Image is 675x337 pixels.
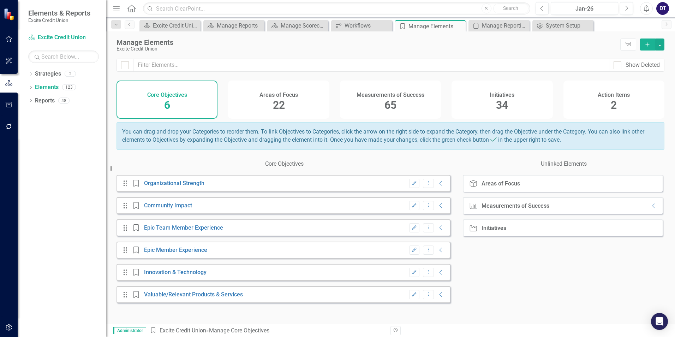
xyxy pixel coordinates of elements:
[35,97,55,105] a: Reports
[141,21,199,30] a: Excite Credit Union Board Book
[117,39,617,46] div: Manage Elements
[656,2,669,15] button: DT
[534,21,592,30] a: System Setup
[62,84,76,90] div: 123
[333,21,390,30] a: Workflows
[259,92,298,98] h4: Areas of Focus
[651,313,668,330] div: Open Intercom Messenger
[626,61,660,69] div: Show Deleted
[281,21,327,30] div: Manage Scorecards
[144,247,207,253] a: Epic Member Experience
[144,291,243,298] a: Valuable/Relevant Products & Services
[153,21,199,30] div: Excite Credit Union Board Book
[598,92,630,98] h4: Action Items
[408,22,464,31] div: Manage Elements
[28,9,90,17] span: Elements & Reports
[273,99,285,111] span: 22
[117,122,664,150] div: You can drag and drop your Categories to reorder them. To link Objectives to Categories, click th...
[345,21,390,30] div: Workflows
[133,59,609,72] input: Filter Elements...
[482,181,520,187] div: Areas of Focus
[144,202,192,209] a: Community Impact
[28,17,90,23] small: Excite Credit Union
[144,180,204,187] a: Organizational Strength
[35,70,61,78] a: Strategies
[482,203,549,209] div: Measurements of Success
[357,92,424,98] h4: Measurements of Success
[144,269,207,276] a: Innovation & Technology
[384,99,396,111] span: 65
[144,224,223,231] a: Epic Team Member Experience
[546,21,592,30] div: System Setup
[35,83,59,91] a: Elements
[58,97,70,104] div: 48
[611,99,617,111] span: 2
[541,160,587,168] div: Unlinked Elements
[4,8,16,20] img: ClearPoint Strategy
[482,21,528,30] div: Manage Reporting Periods
[490,92,514,98] h4: Initiatives
[217,21,263,30] div: Manage Reports
[143,2,530,15] input: Search ClearPoint...
[265,160,304,168] div: Core Objectives
[503,5,518,11] span: Search
[164,99,170,111] span: 6
[553,5,616,13] div: Jan-26
[551,2,618,15] button: Jan-26
[496,99,508,111] span: 34
[28,51,99,63] input: Search Below...
[150,327,385,335] div: » Manage Core Objectives
[205,21,263,30] a: Manage Reports
[117,46,617,52] div: Excite Credit Union
[470,21,528,30] a: Manage Reporting Periods
[147,92,187,98] h4: Core Objectives
[482,225,506,231] div: Initiatives
[65,71,76,77] div: 2
[269,21,327,30] a: Manage Scorecards
[113,327,146,334] span: Administrator
[160,327,206,334] a: Excite Credit Union
[493,4,528,13] button: Search
[28,34,99,42] a: Excite Credit Union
